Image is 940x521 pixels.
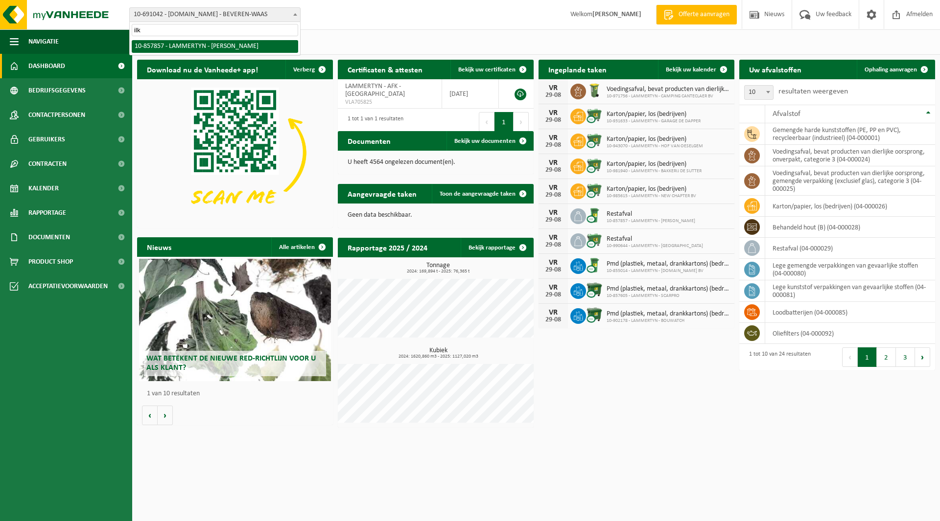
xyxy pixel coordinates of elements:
div: 29-08 [543,167,563,174]
button: 3 [896,347,915,367]
td: behandeld hout (B) (04-000028) [765,217,935,238]
td: gemengde harde kunststoffen (PE, PP en PVC), recycleerbaar (industrieel) (04-000001) [765,123,935,145]
span: Pmd (plastiek, metaal, drankkartons) (bedrijven) [607,310,729,318]
div: 29-08 [543,292,563,298]
p: U heeft 4564 ongelezen document(en). [348,159,524,166]
img: WB-1100-CU [586,282,603,298]
a: Offerte aanvragen [656,5,737,24]
h2: Documenten [338,131,400,150]
span: 10-985615 - LAMMERTYN - NEW CHAPTER BV [607,193,696,199]
div: VR [543,159,563,167]
span: Karton/papier, los (bedrijven) [607,136,703,143]
div: 29-08 [543,192,563,199]
td: [DATE] [442,79,499,109]
button: Volgende [158,406,173,425]
span: Voedingsafval, bevat producten van dierlijke oorsprong, onverpakt, categorie 3 [607,86,729,93]
button: 2 [877,347,896,367]
a: Alle artikelen [271,237,332,257]
span: Bekijk uw kalender [666,67,716,73]
span: Bedrijfsgegevens [28,78,86,103]
td: lege kunststof verpakkingen van gevaarlijke stoffen (04-000081) [765,280,935,302]
span: Navigatie [28,29,59,54]
td: voedingsafval, bevat producten van dierlijke oorsprong, gemengde verpakking (exclusief glas), cat... [765,166,935,196]
div: 29-08 [543,317,563,323]
span: Verberg [293,67,315,73]
span: Karton/papier, los (bedrijven) [607,111,701,118]
strong: [PERSON_NAME] [592,11,641,18]
a: Bekijk uw kalender [658,60,733,79]
div: 29-08 [543,117,563,124]
span: VLA705825 [345,98,434,106]
img: Download de VHEPlus App [137,79,333,226]
button: Previous [842,347,858,367]
span: Karton/papier, los (bedrijven) [607,160,702,168]
a: Toon de aangevraagde taken [432,184,533,204]
td: karton/papier, los (bedrijven) (04-000026) [765,196,935,217]
button: Next [915,347,930,367]
span: 10-990644 - LAMMERTYN - [GEOGRAPHIC_DATA] [607,243,703,249]
span: 10-943070 - LAMMERTYN - HOF VAN OESELGEM [607,143,703,149]
span: Gebruikers [28,127,65,152]
h2: Uw afvalstoffen [739,60,811,79]
button: Previous [479,112,494,132]
div: VR [543,209,563,217]
a: Bekijk uw certificaten [450,60,533,79]
span: 10 [745,86,773,99]
img: WB-0660-CU [586,107,603,124]
img: WB-1100-CU [586,307,603,323]
button: Next [514,112,529,132]
span: Contracten [28,152,67,176]
h2: Aangevraagde taken [338,184,426,203]
span: Dashboard [28,54,65,78]
span: Wat betekent de nieuwe RED-richtlijn voor u als klant? [146,355,316,372]
span: 10-981940 - LAMMERTYN - BAKKERIJ DE SUTTER [607,168,702,174]
div: 29-08 [543,217,563,224]
img: WB-0660-CU [586,157,603,174]
span: 10 [744,85,774,100]
div: VR [543,84,563,92]
div: VR [543,309,563,317]
h3: Tonnage [343,262,534,274]
label: resultaten weergeven [778,88,848,95]
span: Acceptatievoorwaarden [28,274,108,298]
div: 29-08 [543,242,563,249]
p: Geen data beschikbaar. [348,212,524,219]
span: 10-691042 - LAMMERTYN.NET - BEVEREN-WAAS [130,8,300,22]
li: 10-857857 - LAMMERTYN - [PERSON_NAME] [132,40,298,53]
span: Kalender [28,176,59,201]
button: Verberg [285,60,332,79]
span: Rapportage [28,201,66,225]
a: Bekijk rapportage [461,238,533,257]
p: 1 van 10 resultaten [147,390,328,397]
h2: Download nu de Vanheede+ app! [137,60,268,79]
span: Product Shop [28,249,73,274]
div: 1 tot 10 van 24 resultaten [744,346,811,368]
span: 10-857857 - LAMMERTYN - [PERSON_NAME] [607,218,695,224]
img: WB-0660-CU [586,132,603,149]
div: 29-08 [543,267,563,273]
a: Ophaling aanvragen [857,60,934,79]
span: 10-857605 - LAMMERTYN - SCARPRO [607,293,729,299]
span: 10-691042 - LAMMERTYN.NET - BEVEREN-WAAS [129,7,301,22]
h2: Rapportage 2025 / 2024 [338,238,437,257]
div: VR [543,259,563,267]
td: restafval (04-000029) [765,238,935,259]
span: Offerte aanvragen [676,10,732,20]
img: WB-0140-HPE-GN-50 [586,82,603,99]
span: Ophaling aanvragen [865,67,917,73]
div: VR [543,109,563,117]
span: Restafval [607,235,703,243]
button: 1 [494,112,514,132]
span: 10-902178 - LAMMERTYN - BOUWATCH [607,318,729,324]
h2: Ingeplande taken [539,60,616,79]
h2: Certificaten & attesten [338,60,432,79]
span: 10-855014 - LAMMERTYN - [DOMAIN_NAME] BV [607,268,729,274]
img: WB-0240-CU [586,207,603,224]
span: Contactpersonen [28,103,85,127]
span: Afvalstof [773,110,800,118]
span: 2024: 169,894 t - 2025: 76,365 t [343,269,534,274]
span: Pmd (plastiek, metaal, drankkartons) (bedrijven) [607,285,729,293]
h2: Nieuws [137,237,181,256]
a: Bekijk uw documenten [446,131,533,151]
span: LAMMERTYN - AFK - [GEOGRAPHIC_DATA] [345,83,405,98]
